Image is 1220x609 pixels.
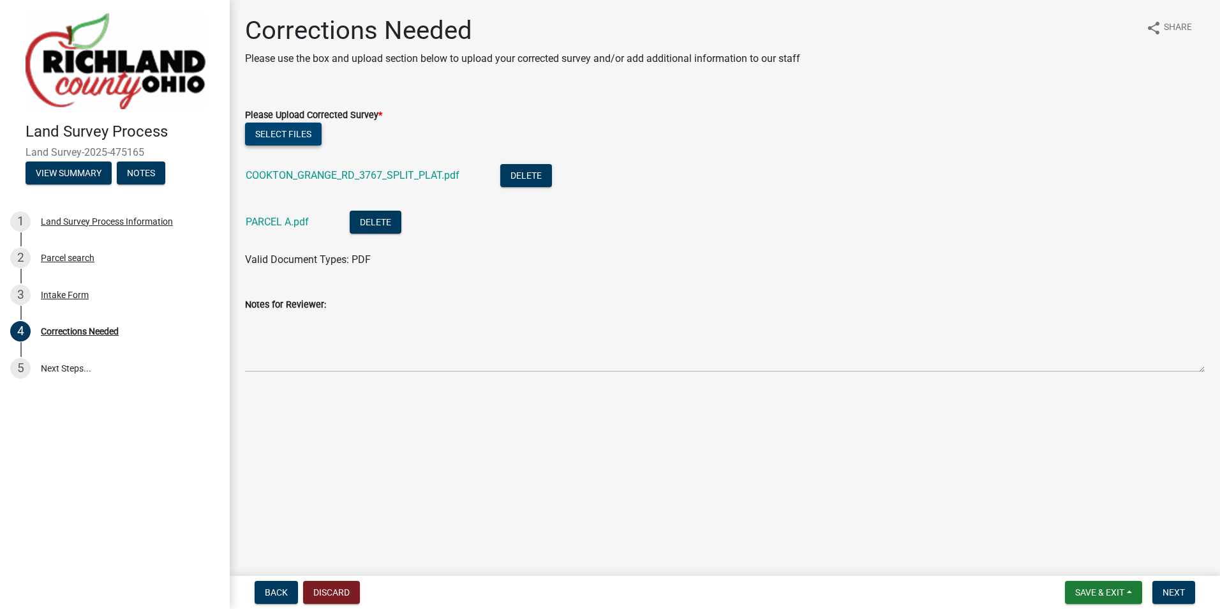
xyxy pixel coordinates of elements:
wm-modal-confirm: Delete Document [350,217,401,229]
button: View Summary [26,162,112,184]
div: 4 [10,321,31,342]
button: Back [255,581,298,604]
div: 2 [10,248,31,268]
div: Land Survey Process Information [41,217,173,226]
button: Discard [303,581,360,604]
div: 5 [10,358,31,379]
wm-modal-confirm: Delete Document [500,170,552,183]
span: Land Survey-2025-475165 [26,146,204,158]
span: Back [265,587,288,598]
span: Save & Exit [1075,587,1124,598]
a: PARCEL A.pdf [246,216,309,228]
h1: Corrections Needed [245,15,800,46]
i: share [1146,20,1161,36]
span: Next [1163,587,1185,598]
button: shareShare [1136,15,1202,40]
button: Select files [245,123,322,146]
button: Delete [350,211,401,234]
img: Richland County, Ohio [26,13,205,109]
p: Please use the box and upload section below to upload your corrected survey and/or add additional... [245,51,800,66]
div: 3 [10,285,31,305]
button: Save & Exit [1065,581,1142,604]
button: Notes [117,162,165,184]
label: Notes for Reviewer: [245,301,326,310]
span: Valid Document Types: PDF [245,253,371,266]
button: Delete [500,164,552,187]
div: Intake Form [41,290,89,299]
label: Please Upload Corrected Survey [245,111,382,120]
span: Share [1164,20,1192,36]
a: COOKTON_GRANGE_RD_3767_SPLIT_PLAT.pdf [246,169,459,181]
div: Parcel search [41,253,94,262]
button: Next [1152,581,1195,604]
div: 1 [10,211,31,232]
wm-modal-confirm: Notes [117,169,165,179]
wm-modal-confirm: Summary [26,169,112,179]
h4: Land Survey Process [26,123,219,141]
div: Corrections Needed [41,327,119,336]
